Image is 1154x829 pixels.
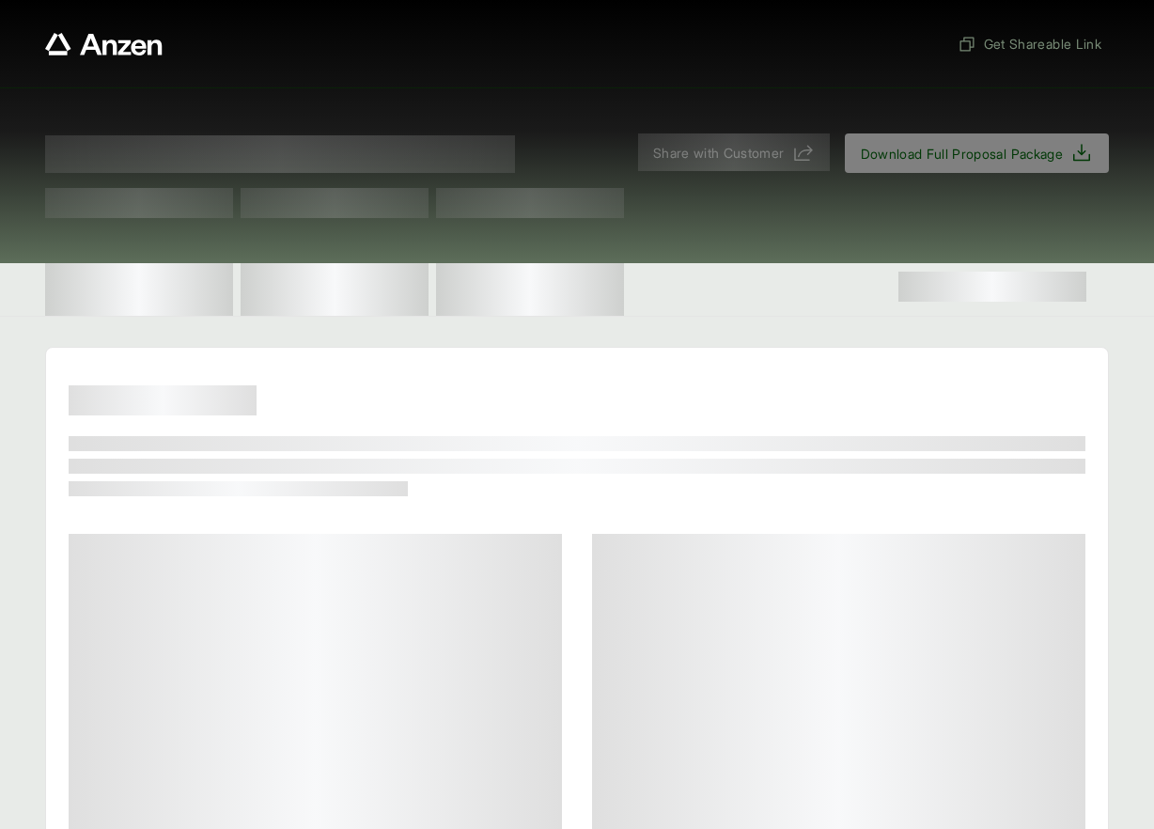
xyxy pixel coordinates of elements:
[241,188,429,218] span: Test
[436,188,624,218] span: Test
[45,33,163,55] a: Anzen website
[45,135,515,173] span: Proposal for
[653,143,785,163] span: Share with Customer
[950,26,1109,61] button: Get Shareable Link
[958,34,1101,54] span: Get Shareable Link
[45,188,233,218] span: Test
